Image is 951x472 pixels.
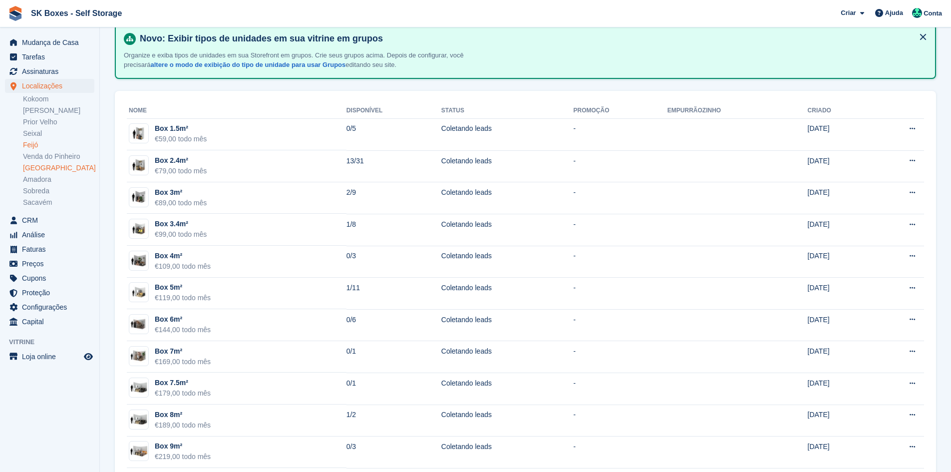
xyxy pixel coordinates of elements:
a: Venda do Pinheiro [23,152,94,161]
img: 64-sqft-unit.jpg [129,349,148,363]
td: [DATE] [808,309,870,341]
a: menu [5,64,94,78]
span: CRM [22,213,82,227]
a: [GEOGRAPHIC_DATA] [23,163,94,173]
td: Coletando leads [441,437,574,469]
a: menu [5,257,94,271]
td: [DATE] [808,150,870,182]
span: Faturas [22,242,82,256]
td: [DATE] [808,373,870,405]
img: 25-sqft-unit.jpg [129,158,148,173]
a: menu [5,315,94,329]
img: 50-sqft-unit.jpg [129,285,148,300]
img: stora-icon-8386f47178a22dfd0bd8f6a31ec36ba5ce8667c1dd55bd0f319d3a0aa187defe.svg [8,6,23,21]
a: Kokoom [23,94,94,104]
a: altere o modo de exibição do tipo de unidade para usar Grupos [150,61,345,68]
td: [DATE] [808,214,870,246]
td: [DATE] [808,341,870,373]
td: Coletando leads [441,341,574,373]
a: menu [5,271,94,285]
td: 1/8 [346,214,441,246]
span: Capital [22,315,82,329]
td: 13/31 [346,150,441,182]
td: 0/6 [346,309,441,341]
span: Criar [841,8,856,18]
a: menu [5,79,94,93]
td: - [573,341,667,373]
h4: Novo: Exibir tipos de unidades em sua vitrine em grupos [136,33,927,44]
a: SK Boxes - Self Storage [27,5,126,21]
td: - [573,150,667,182]
img: 75-sqft-unit.jpg [129,413,148,427]
div: Box 8m² [155,410,211,420]
td: - [573,118,667,150]
td: Coletando leads [441,405,574,437]
a: menu [5,350,94,364]
a: Sacavém [23,198,94,207]
span: Conta [924,8,942,18]
div: €144,00 todo mês [155,325,211,335]
td: Coletando leads [441,182,574,214]
div: Box 7.5m² [155,378,211,388]
td: - [573,182,667,214]
div: €219,00 todo mês [155,452,211,462]
a: menu [5,242,94,256]
div: Box 5m² [155,282,211,293]
div: Box 2.4m² [155,155,207,166]
span: Configurações [22,300,82,314]
td: [DATE] [808,278,870,310]
td: [DATE] [808,118,870,150]
td: Coletando leads [441,214,574,246]
td: [DATE] [808,182,870,214]
td: [DATE] [808,437,870,469]
a: menu [5,228,94,242]
a: [PERSON_NAME] [23,106,94,115]
th: Nome [127,103,346,119]
span: Assinaturas [22,64,82,78]
img: 60-sqft-unit.jpg [129,317,148,332]
td: 1/11 [346,278,441,310]
div: Box 9m² [155,441,211,452]
div: €99,00 todo mês [155,229,207,240]
img: 15-sqft-unit.jpg [129,126,148,141]
td: Coletando leads [441,309,574,341]
div: Box 6m² [155,314,211,325]
th: Disponível [346,103,441,119]
a: menu [5,300,94,314]
div: Box 7m² [155,346,211,357]
a: Loja de pré-visualização [82,351,94,363]
span: Proteção [22,286,82,300]
td: - [573,373,667,405]
span: Cupons [22,271,82,285]
div: €169,00 todo mês [155,357,211,367]
td: 0/3 [346,246,441,278]
div: €189,00 todo mês [155,420,211,431]
span: Localizações [22,79,82,93]
th: Promoção [573,103,667,119]
td: - [573,278,667,310]
td: 0/1 [346,341,441,373]
td: 0/5 [346,118,441,150]
td: Coletando leads [441,373,574,405]
span: Análise [22,228,82,242]
td: [DATE] [808,246,870,278]
td: Coletando leads [441,150,574,182]
div: Box 3m² [155,187,207,198]
img: 35-sqft-unit.jpg [129,222,148,236]
td: 1/2 [346,405,441,437]
td: 0/3 [346,437,441,469]
span: Loja online [22,350,82,364]
span: Preços [22,257,82,271]
a: menu [5,35,94,49]
div: €179,00 todo mês [155,388,211,399]
a: Sobreda [23,186,94,196]
a: Feijó [23,140,94,150]
th: Criado [808,103,870,119]
td: 0/1 [346,373,441,405]
td: - [573,246,667,278]
a: menu [5,50,94,64]
span: Ajuda [885,8,903,18]
div: €89,00 todo mês [155,198,207,208]
span: Vitrine [9,337,99,347]
td: [DATE] [808,405,870,437]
